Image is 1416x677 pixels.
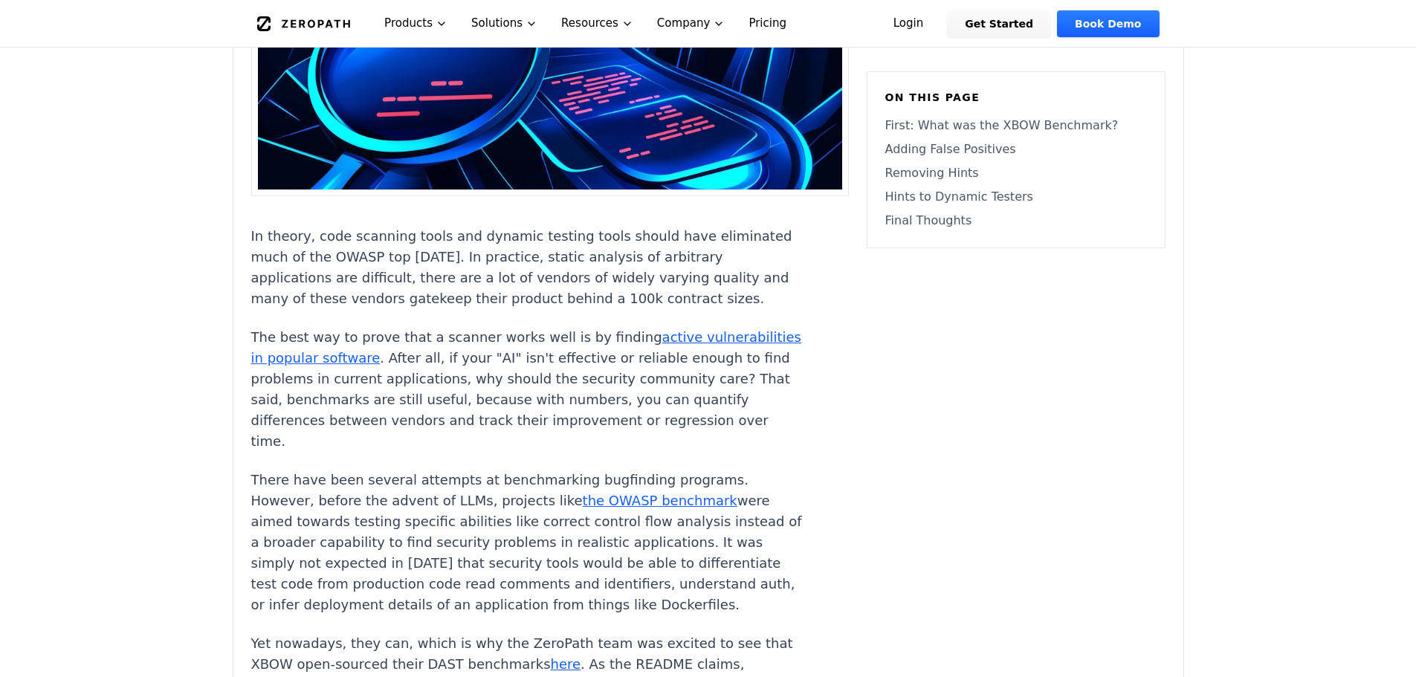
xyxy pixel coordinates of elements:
a: Login [876,10,942,37]
a: Book Demo [1057,10,1159,37]
a: Get Started [947,10,1051,37]
a: Adding False Positives [885,140,1147,158]
p: There have been several attempts at benchmarking bugfinding programs. However, before the advent ... [251,470,804,615]
a: Final Thoughts [885,212,1147,230]
a: Removing Hints [885,164,1147,182]
a: active vulnerabilities in popular software [251,329,801,366]
p: The best way to prove that a scanner works well is by finding . After all, if your "AI" isn't eff... [251,327,804,452]
a: the OWASP benchmark [583,493,737,508]
h6: On this page [885,90,1147,105]
p: In theory, code scanning tools and dynamic testing tools should have eliminated much of the OWASP... [251,226,804,309]
a: First: What was the XBOW Benchmark? [885,117,1147,135]
a: here [551,656,581,672]
a: Hints to Dynamic Testers [885,188,1147,206]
